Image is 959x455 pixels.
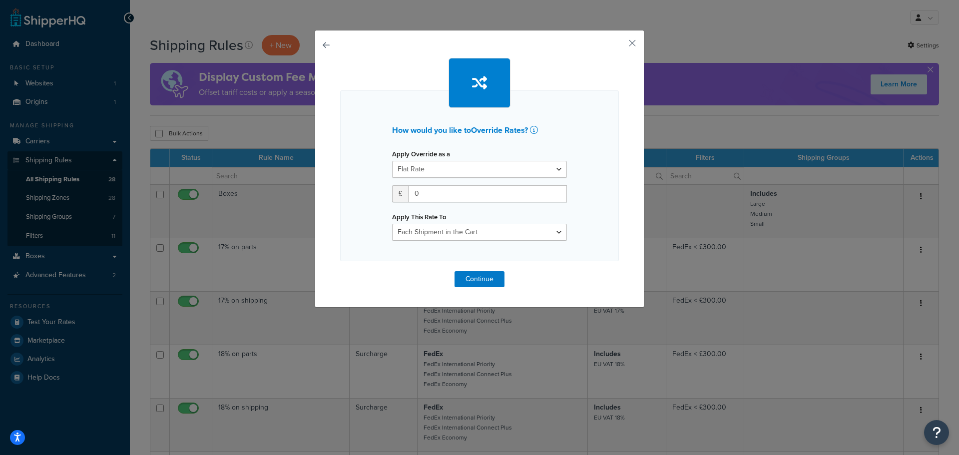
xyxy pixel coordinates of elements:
[455,271,504,287] button: Continue
[530,126,540,135] a: Learn more about setting up shipping rules
[392,185,408,202] span: £
[392,126,567,135] h2: How would you like to Override Rates ?
[924,420,949,445] button: Open Resource Center
[392,213,446,221] label: Apply This Rate To
[392,150,450,158] label: Apply Override as a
